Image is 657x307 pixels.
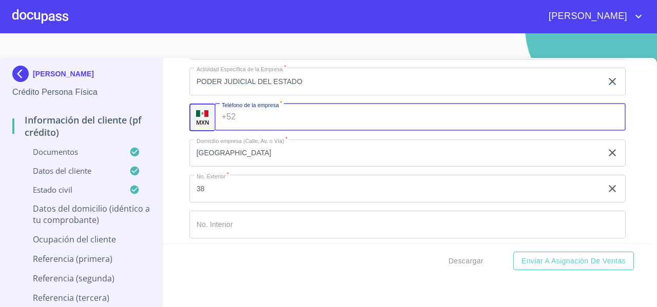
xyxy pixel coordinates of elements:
[513,252,634,271] button: Enviar a Asignación de Ventas
[541,8,632,25] span: [PERSON_NAME]
[33,70,94,78] p: [PERSON_NAME]
[606,182,619,195] button: clear input
[12,166,129,176] p: Datos del cliente
[12,66,33,82] img: Docupass spot blue
[12,86,150,98] p: Crédito Persona Física
[541,8,645,25] button: account of current user
[606,147,619,159] button: clear input
[12,185,129,195] p: Estado Civil
[12,147,129,157] p: Documentos
[12,203,150,226] p: Datos del domicilio (idéntico a tu comprobante)
[12,292,150,303] p: Referencia (tercera)
[196,110,208,117] img: R93DlvwvvjP9fbrDwZeCRYBHk45OWMq+AAOlFVsxT89f82nwPLnD58IP7+ANJEaWYhP0Tx8kkA0WlQMPQsAAgwAOmBj20AXj6...
[196,118,209,126] p: MXN
[12,253,150,264] p: Referencia (primera)
[222,111,236,123] p: +52
[449,255,484,268] span: Descargar
[12,114,150,138] p: Información del cliente (PF crédito)
[606,75,619,88] button: clear input
[521,255,626,268] span: Enviar a Asignación de Ventas
[12,273,150,284] p: Referencia (segunda)
[12,66,150,86] div: [PERSON_NAME]
[445,252,488,271] button: Descargar
[12,234,150,245] p: Ocupación del Cliente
